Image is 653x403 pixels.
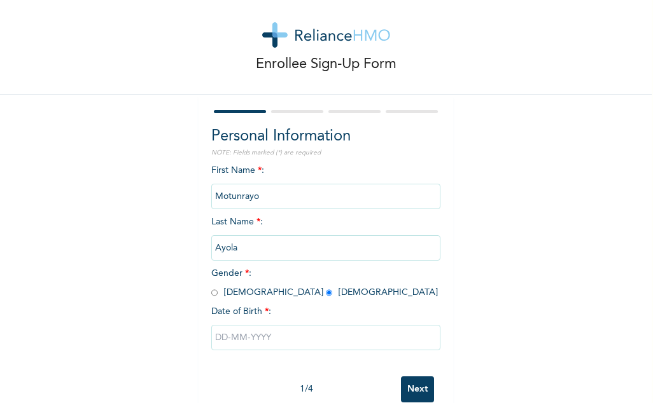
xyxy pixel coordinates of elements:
p: NOTE: Fields marked (*) are required [211,148,440,158]
input: Next [401,376,434,402]
p: Enrollee Sign-Up Form [256,54,397,75]
span: Date of Birth : [211,305,271,318]
div: 1 / 4 [211,383,401,396]
span: Gender : [DEMOGRAPHIC_DATA] [DEMOGRAPHIC_DATA] [211,269,438,297]
input: Enter your first name [211,184,440,209]
img: logo [262,22,390,48]
span: Last Name : [211,217,440,252]
h2: Personal Information [211,125,440,148]
input: DD-MM-YYYY [211,325,440,350]
input: Enter your last name [211,235,440,261]
span: First Name : [211,166,440,201]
